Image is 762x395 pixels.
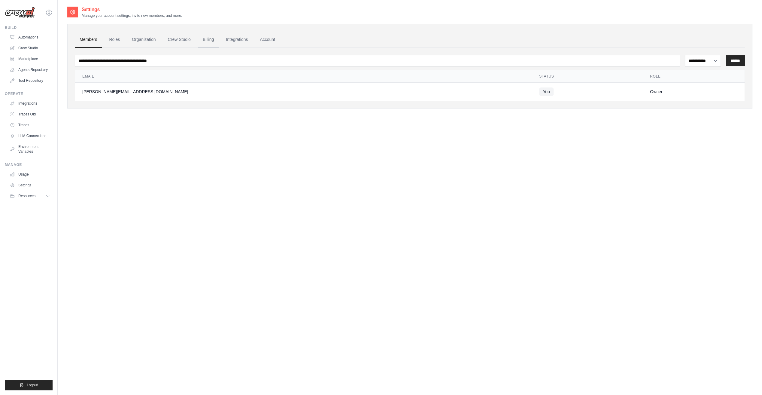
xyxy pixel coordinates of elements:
[7,65,53,75] a: Agents Repository
[7,32,53,42] a: Automations
[82,13,182,18] p: Manage your account settings, invite new members, and more.
[75,70,532,83] th: Email
[75,32,102,48] a: Members
[643,70,745,83] th: Role
[104,32,125,48] a: Roles
[5,380,53,390] button: Logout
[532,70,643,83] th: Status
[7,120,53,130] a: Traces
[7,191,53,201] button: Resources
[127,32,160,48] a: Organization
[7,180,53,190] a: Settings
[82,89,525,95] div: [PERSON_NAME][EMAIL_ADDRESS][DOMAIN_NAME]
[7,43,53,53] a: Crew Studio
[82,6,182,13] h2: Settings
[7,76,53,85] a: Tool Repository
[7,170,53,179] a: Usage
[27,383,38,387] span: Logout
[7,99,53,108] a: Integrations
[255,32,280,48] a: Account
[198,32,219,48] a: Billing
[7,109,53,119] a: Traces Old
[650,89,737,95] div: Owner
[221,32,253,48] a: Integrations
[5,25,53,30] div: Build
[5,91,53,96] div: Operate
[7,131,53,141] a: LLM Connections
[5,162,53,167] div: Manage
[18,194,35,198] span: Resources
[539,87,554,96] span: You
[5,7,35,18] img: Logo
[7,54,53,64] a: Marketplace
[7,142,53,156] a: Environment Variables
[163,32,196,48] a: Crew Studio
